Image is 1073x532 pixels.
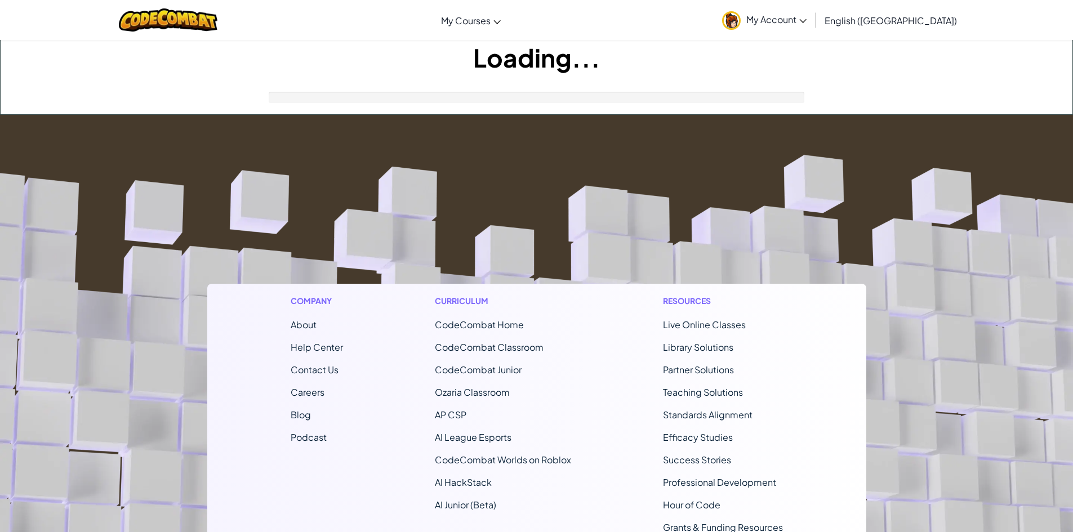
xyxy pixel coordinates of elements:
a: Blog [291,409,311,421]
a: Careers [291,386,324,398]
span: My Account [746,14,807,25]
span: CodeCombat Home [435,319,524,330]
a: Podcast [291,431,327,443]
a: My Courses [435,5,506,35]
a: Library Solutions [663,341,733,353]
h1: Company [291,295,343,307]
a: Standards Alignment [663,409,753,421]
a: Teaching Solutions [663,386,743,398]
a: AI League Esports [435,431,511,443]
img: CodeCombat logo [119,8,217,32]
img: avatar [722,11,741,30]
a: CodeCombat Classroom [435,341,544,353]
h1: Curriculum [435,295,571,307]
a: Success Stories [663,454,731,466]
a: Help Center [291,341,343,353]
a: AI HackStack [435,476,492,488]
h1: Resources [663,295,783,307]
a: CodeCombat Worlds on Roblox [435,454,571,466]
span: My Courses [441,15,491,26]
a: English ([GEOGRAPHIC_DATA]) [819,5,963,35]
a: Hour of Code [663,499,720,511]
h1: Loading... [1,40,1072,75]
a: AP CSP [435,409,466,421]
a: Ozaria Classroom [435,386,510,398]
span: English ([GEOGRAPHIC_DATA]) [825,15,957,26]
a: About [291,319,317,330]
a: Professional Development [663,476,776,488]
a: AI Junior (Beta) [435,499,496,511]
a: My Account [716,2,812,38]
span: Contact Us [291,364,339,375]
a: Partner Solutions [663,364,734,375]
a: Live Online Classes [663,319,746,330]
a: Efficacy Studies [663,431,733,443]
a: CodeCombat Junior [435,364,522,375]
